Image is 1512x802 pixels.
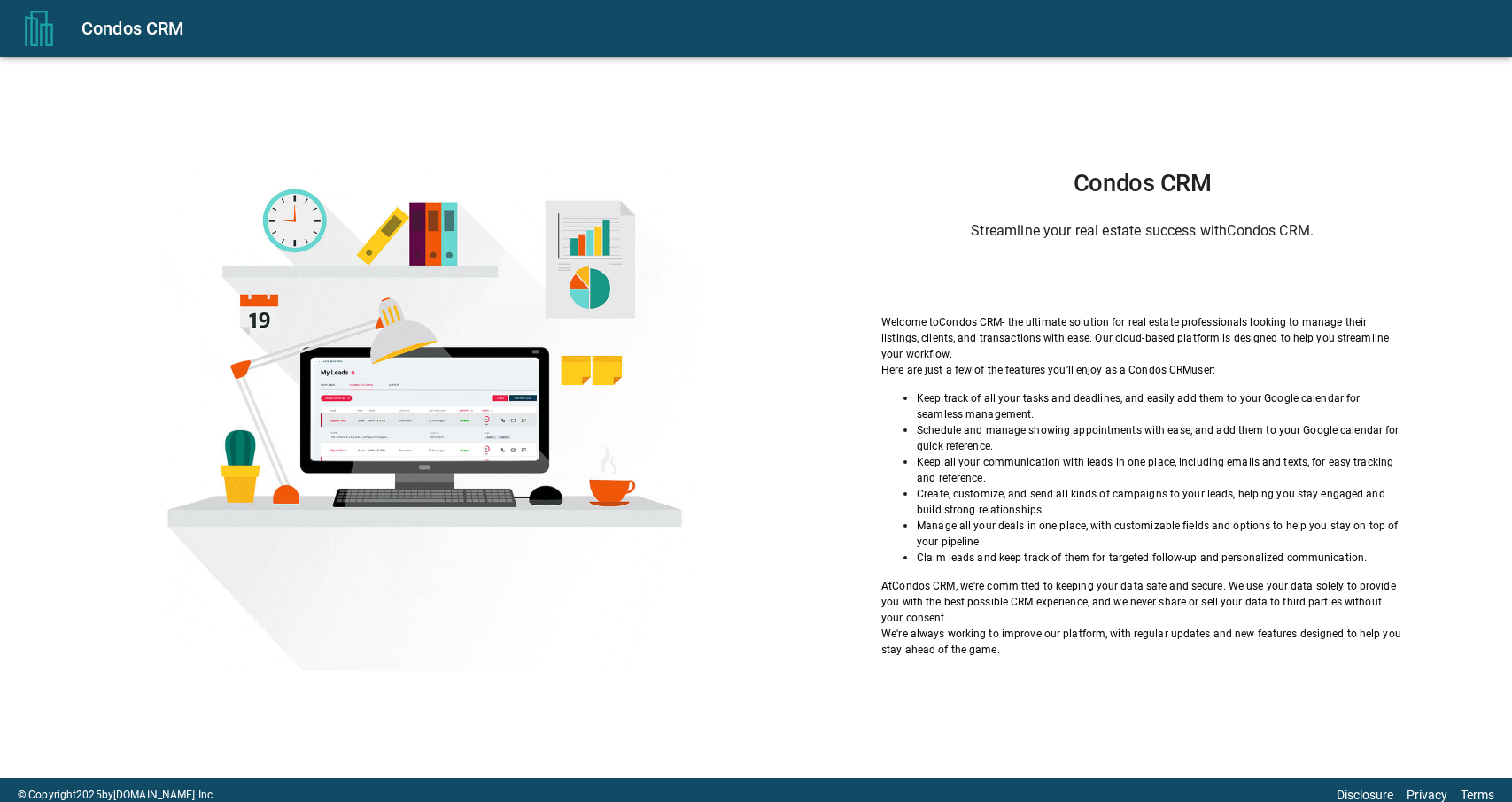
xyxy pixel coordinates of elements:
p: Manage all your deals in one place, with customizable fields and options to help you stay on top ... [917,518,1403,550]
iframe: Dialogfeld „Über Google anmelden“ [1148,18,1494,302]
p: Schedule and manage showing appointments with ease, and add them to your Google calendar for quic... [917,422,1403,454]
p: Here are just a few of the features you'll enjoy as a Condos CRM user: [881,362,1403,378]
h6: Streamline your real estate success with Condos CRM . [881,219,1403,243]
p: At Condos CRM , we're committed to keeping your data safe and secure. We use your data solely to ... [881,578,1403,626]
p: Keep track of all your tasks and deadlines, and easily add them to your Google calendar for seaml... [917,390,1403,422]
a: [DOMAIN_NAME] Inc. [113,789,215,801]
a: Privacy [1407,788,1447,802]
p: Keep all your communication with leads in one place, including emails and texts, for easy trackin... [917,454,1403,486]
p: We're always working to improve our platform, with regular updates and new features designed to h... [881,626,1403,658]
p: Welcome to Condos CRM - the ultimate solution for real estate professionals looking to manage the... [881,314,1403,362]
div: Condos CRM [81,14,1491,42]
p: Claim leads and keep track of them for targeted follow-up and personalized communication. [917,550,1403,566]
p: Create, customize, and send all kinds of campaigns to your leads, helping you stay engaged and bu... [917,486,1403,518]
iframe: Schaltfläche „Über Google anmelden“ [1042,259,1244,298]
a: Terms [1461,788,1494,802]
h1: Condos CRM [881,169,1403,197]
a: Disclosure [1337,788,1393,802]
div: Über Google anmelden. Wird in neuem Tab geöffnet. [1051,259,1235,298]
